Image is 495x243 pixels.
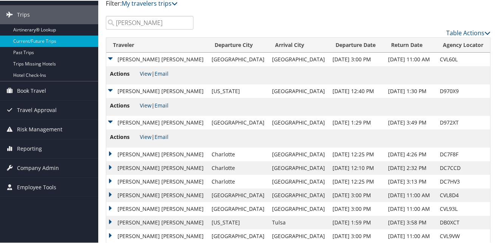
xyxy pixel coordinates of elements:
td: [GEOGRAPHIC_DATA] [268,229,329,242]
td: Tulsa [268,215,329,229]
td: [PERSON_NAME] [PERSON_NAME] [106,147,208,160]
td: [PERSON_NAME] [PERSON_NAME] [106,115,208,129]
a: Email [155,132,169,140]
a: View [140,101,152,108]
td: [GEOGRAPHIC_DATA] [208,115,268,129]
span: Reporting [17,139,42,157]
td: [GEOGRAPHIC_DATA] [208,201,268,215]
td: [PERSON_NAME] [PERSON_NAME] [106,52,208,65]
td: D970X9 [436,84,490,97]
td: Charlotte [208,174,268,188]
td: [US_STATE] [208,215,268,229]
a: View [140,69,152,76]
td: [DATE] 1:30 PM [384,84,436,97]
span: Travel Approval [17,100,57,119]
td: [DATE] 11:00 AM [384,229,436,242]
a: Email [155,69,169,76]
span: | [140,69,169,76]
a: Table Actions [446,28,490,36]
td: [DATE] 3:00 PM [329,188,384,201]
td: Charlotte [208,147,268,160]
td: [DATE] 11:00 AM [384,188,436,201]
span: Actions [110,69,138,77]
span: Trips [17,5,30,23]
input: Search Traveler or Arrival City [106,15,193,29]
td: DC7HV3 [436,174,490,188]
td: [DATE] 12:40 PM [329,84,384,97]
td: DB0XCT [436,215,490,229]
td: [GEOGRAPHIC_DATA] [268,160,329,174]
td: [GEOGRAPHIC_DATA] [208,229,268,242]
td: CVL93L [436,201,490,215]
td: [PERSON_NAME] [PERSON_NAME] [106,160,208,174]
td: [PERSON_NAME] [PERSON_NAME] [106,188,208,201]
span: | [140,101,169,108]
th: Return Date: activate to sort column ascending [384,37,436,52]
td: D972XT [436,115,490,129]
td: [GEOGRAPHIC_DATA] [208,52,268,65]
td: [DATE] 12:25 PM [329,174,384,188]
td: CVL60L [436,52,490,65]
span: Employee Tools [17,177,56,196]
span: Company Admin [17,158,59,177]
th: Departure Date: activate to sort column descending [329,37,384,52]
span: Risk Management [17,119,62,138]
td: [PERSON_NAME] [PERSON_NAME] [106,174,208,188]
td: [PERSON_NAME] [PERSON_NAME] [106,84,208,97]
td: [GEOGRAPHIC_DATA] [208,188,268,201]
span: Actions [110,132,138,140]
span: | [140,132,169,140]
td: [GEOGRAPHIC_DATA] [268,115,329,129]
td: [DATE] 11:00 AM [384,201,436,215]
td: [DATE] 1:29 PM [329,115,384,129]
td: Charlotte [208,160,268,174]
td: [DATE] 3:49 PM [384,115,436,129]
th: Departure City: activate to sort column ascending [208,37,268,52]
th: Traveler: activate to sort column ascending [106,37,208,52]
td: [DATE] 4:26 PM [384,147,436,160]
td: [DATE] 3:00 PM [329,52,384,65]
td: [GEOGRAPHIC_DATA] [268,52,329,65]
td: [DATE] 3:58 PM [384,215,436,229]
td: [GEOGRAPHIC_DATA] [268,201,329,215]
td: CVL9VW [436,229,490,242]
td: [DATE] 3:13 PM [384,174,436,188]
a: Email [155,101,169,108]
span: Actions [110,101,138,109]
td: [DATE] 3:00 PM [329,229,384,242]
td: [DATE] 11:00 AM [384,52,436,65]
td: [DATE] 3:00 PM [329,201,384,215]
td: [GEOGRAPHIC_DATA] [268,147,329,160]
span: Book Travel [17,81,46,100]
th: Agency Locator: activate to sort column ascending [436,37,490,52]
td: [DATE] 1:59 PM [329,215,384,229]
td: DC7F8F [436,147,490,160]
a: View [140,132,152,140]
td: [GEOGRAPHIC_DATA] [268,188,329,201]
td: [PERSON_NAME] [PERSON_NAME] [106,201,208,215]
td: CVL8D4 [436,188,490,201]
td: [DATE] 12:10 PM [329,160,384,174]
td: [PERSON_NAME] [PERSON_NAME] [106,229,208,242]
td: [PERSON_NAME] [PERSON_NAME] [106,215,208,229]
td: [US_STATE] [208,84,268,97]
td: DC7CCD [436,160,490,174]
td: [GEOGRAPHIC_DATA] [268,84,329,97]
td: [GEOGRAPHIC_DATA] [268,174,329,188]
td: [DATE] 12:25 PM [329,147,384,160]
td: [DATE] 2:32 PM [384,160,436,174]
th: Arrival City: activate to sort column ascending [268,37,329,52]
